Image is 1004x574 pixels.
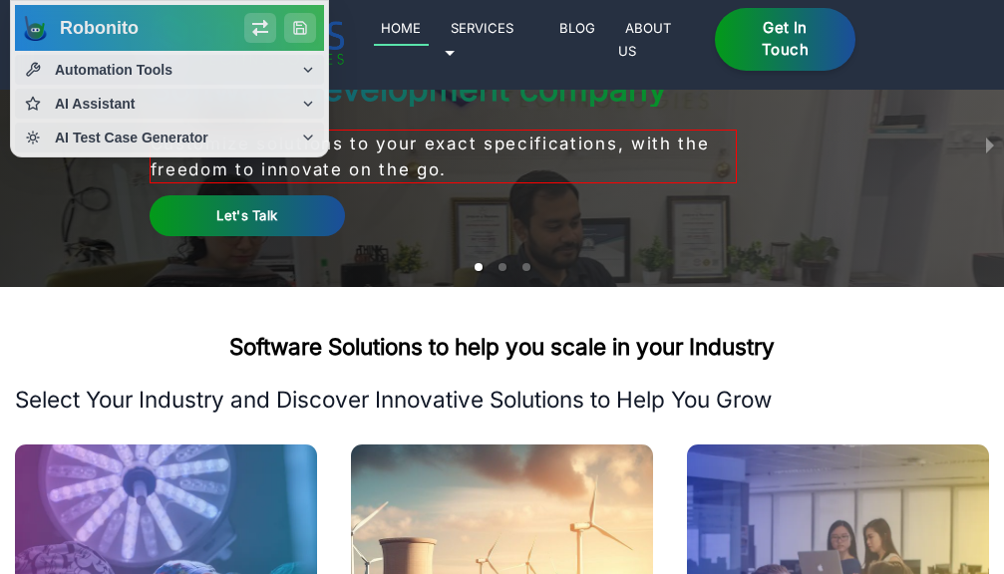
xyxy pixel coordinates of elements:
[444,16,514,62] a: Services 🞃
[715,8,854,72] a: Get in Touch
[374,16,429,46] a: Home
[15,89,324,119] button: AI Assistant
[475,263,483,271] li: slide item 1
[618,16,672,62] a: About Us
[60,15,139,42] h1: Robonito
[552,16,603,40] a: Blog
[15,385,989,415] p: Select Your Industry and Discover Innovative Solutions to Help You Grow
[55,97,135,111] span: AI Assistant
[55,131,208,144] span: AI Test Case Generator
[15,332,989,362] h2: Software Solutions to help you scale in your Industry
[150,130,738,184] p: Customize solutions to your exact specifications, with the freedom to innovate on the go.
[55,63,172,77] span: Automation Tools
[499,263,506,271] li: slide item 2
[150,195,346,236] a: Let's Talk
[150,70,738,108] h1: Software development company
[15,55,324,85] button: Automation Tools
[23,16,48,41] img: Logo
[15,123,324,152] button: AI Test Case Generator
[522,263,530,271] li: slide item 3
